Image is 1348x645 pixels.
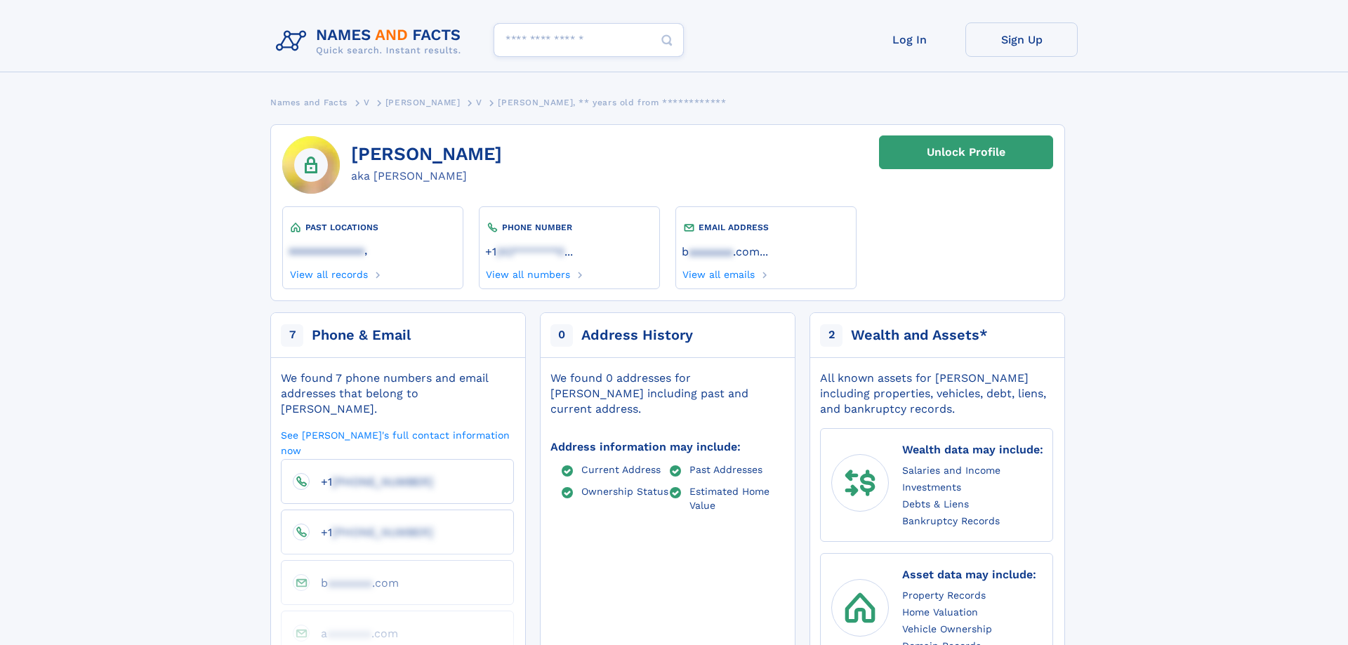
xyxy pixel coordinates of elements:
a: Log In [853,22,965,57]
div: Wealth and Assets* [851,326,988,345]
div: We found 7 phone numbers and email addresses that belong to [PERSON_NAME]. [281,371,514,417]
div: PAST LOCATIONS [289,220,457,234]
a: Unlock Profile [879,135,1053,169]
a: Home Valuation [902,604,978,619]
a: Ownership Status [581,485,668,496]
a: View all numbers [485,265,571,280]
a: Investments [902,479,961,494]
span: V [476,98,482,107]
a: baaaaaaa.com [310,576,399,589]
span: aaaaaaa [327,627,371,640]
div: Asset data may include: [902,565,1036,584]
h1: [PERSON_NAME] [351,144,502,165]
div: Wealth data may include: [902,440,1043,459]
a: Debts & Liens [902,496,969,511]
a: baaaaaaa.com [682,244,760,258]
a: See [PERSON_NAME]'s full contact information now [281,428,514,457]
div: EMAIL ADDRESS [682,220,850,234]
a: View all records [289,265,368,280]
a: Bankruptcy Records [902,513,1000,528]
img: Logo Names and Facts [270,22,473,60]
span: [PHONE_NUMBER] [332,526,433,539]
div: We found 0 addresses for [PERSON_NAME] including past and current address. [550,371,784,417]
a: aaaaaaaa.com [310,626,398,639]
span: V [364,98,370,107]
a: ... [682,245,850,258]
img: wealth [838,460,883,505]
a: Estimated Home Value [689,485,784,510]
div: aka [PERSON_NAME] [351,168,502,185]
a: View all emails [682,265,755,280]
a: Property Records [902,587,986,602]
a: Names and Facts [270,93,348,111]
span: [PERSON_NAME] [385,98,461,107]
a: V [476,93,482,111]
a: Sign Up [965,22,1078,57]
span: 7 [281,324,303,347]
div: All known assets for [PERSON_NAME] including properties, vehicles, debt, liens, and bankruptcy re... [820,371,1053,417]
a: Past Addresses [689,463,762,474]
a: Salaries and Income [902,463,1000,477]
div: Address History [581,326,693,345]
span: 2 [820,324,842,347]
a: +1[PHONE_NUMBER] [310,525,433,538]
button: Search Button [650,23,684,58]
img: assets [838,585,883,630]
a: aaaaaaaaaaaa [289,242,364,257]
span: aaaaaaa [689,245,733,258]
input: search input [494,23,684,57]
div: PHONE NUMBER [485,220,654,234]
a: [PERSON_NAME] [385,93,461,111]
span: [PHONE_NUMBER] [332,475,433,488]
a: V [364,93,370,111]
a: Current Address [581,463,661,474]
div: Unlock Profile [927,136,1005,168]
div: Phone & Email [312,326,411,345]
a: +1[PHONE_NUMBER] [310,474,433,488]
span: aaaaaaaaaaaa [289,244,364,257]
div: Address information may include: [550,439,784,455]
span: 0 [550,324,573,347]
span: aaaaaaa [328,576,372,590]
a: ... [485,245,654,258]
div: , [289,235,457,264]
a: Vehicle Ownership [902,621,992,636]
